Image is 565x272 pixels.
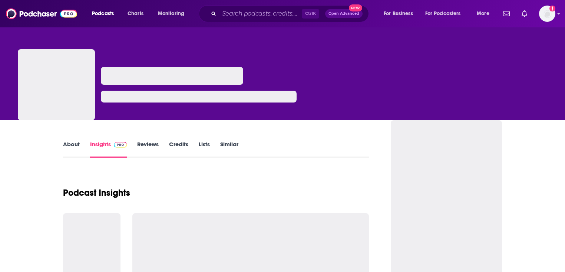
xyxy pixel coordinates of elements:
[90,141,127,158] a: InsightsPodchaser Pro
[519,7,530,20] a: Show notifications dropdown
[500,7,513,20] a: Show notifications dropdown
[349,4,362,11] span: New
[63,187,130,198] h1: Podcast Insights
[123,8,148,20] a: Charts
[87,8,123,20] button: open menu
[549,6,555,11] svg: Add a profile image
[220,141,238,158] a: Similar
[219,8,302,20] input: Search podcasts, credits, & more...
[539,6,555,22] img: User Profile
[158,9,184,19] span: Monitoring
[477,9,489,19] span: More
[420,8,472,20] button: open menu
[137,141,159,158] a: Reviews
[153,8,194,20] button: open menu
[302,9,319,19] span: Ctrl K
[379,8,422,20] button: open menu
[128,9,143,19] span: Charts
[539,6,555,22] button: Show profile menu
[206,5,376,22] div: Search podcasts, credits, & more...
[425,9,461,19] span: For Podcasters
[325,9,363,18] button: Open AdvancedNew
[169,141,188,158] a: Credits
[63,141,80,158] a: About
[114,142,127,148] img: Podchaser Pro
[199,141,210,158] a: Lists
[384,9,413,19] span: For Business
[539,6,555,22] span: Logged in as rpearson
[6,7,77,21] img: Podchaser - Follow, Share and Rate Podcasts
[92,9,114,19] span: Podcasts
[472,8,499,20] button: open menu
[328,12,359,16] span: Open Advanced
